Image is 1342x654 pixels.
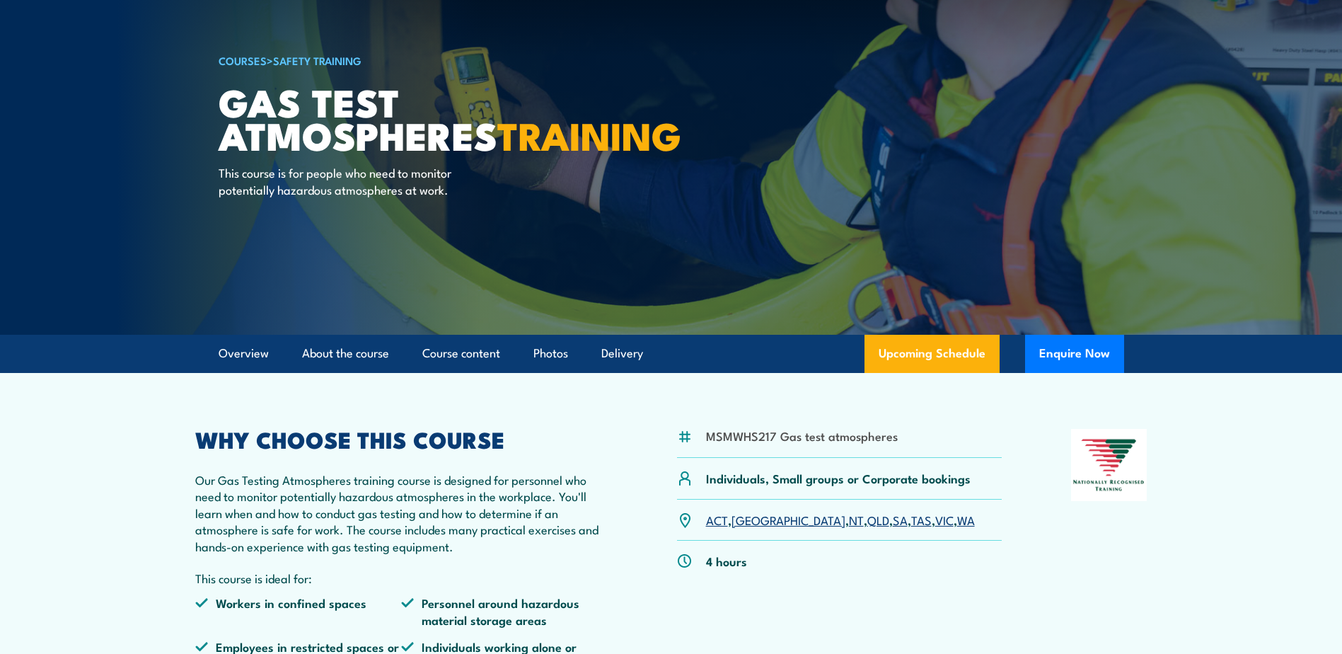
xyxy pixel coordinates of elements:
[195,570,608,586] p: This course is ideal for:
[867,511,889,528] a: QLD
[195,595,402,628] li: Workers in confined spaces
[533,335,568,372] a: Photos
[864,335,1000,373] a: Upcoming Schedule
[731,511,845,528] a: [GEOGRAPHIC_DATA]
[302,335,389,372] a: About the course
[893,511,908,528] a: SA
[706,553,747,569] p: 4 hours
[195,471,608,554] p: Our Gas Testing Atmospheres training course is designed for personnel who need to monitor potenti...
[219,52,267,68] a: COURSES
[422,335,500,372] a: Course content
[849,511,864,528] a: NT
[601,335,643,372] a: Delivery
[957,511,975,528] a: WA
[1071,429,1147,501] img: Nationally Recognised Training logo.
[706,511,728,528] a: ACT
[911,511,932,528] a: TAS
[706,428,898,444] li: MSMWHS217 Gas test atmospheres
[219,85,568,151] h1: Gas Test Atmospheres
[219,164,477,197] p: This course is for people who need to monitor potentially hazardous atmospheres at work.
[497,105,681,163] strong: TRAINING
[401,595,608,628] li: Personnel around hazardous material storage areas
[219,52,568,69] h6: >
[273,52,361,68] a: Safety Training
[706,470,971,486] p: Individuals, Small groups or Corporate bookings
[195,429,608,449] h2: WHY CHOOSE THIS COURSE
[935,511,954,528] a: VIC
[1025,335,1124,373] button: Enquire Now
[219,335,269,372] a: Overview
[706,512,975,528] p: , , , , , , ,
